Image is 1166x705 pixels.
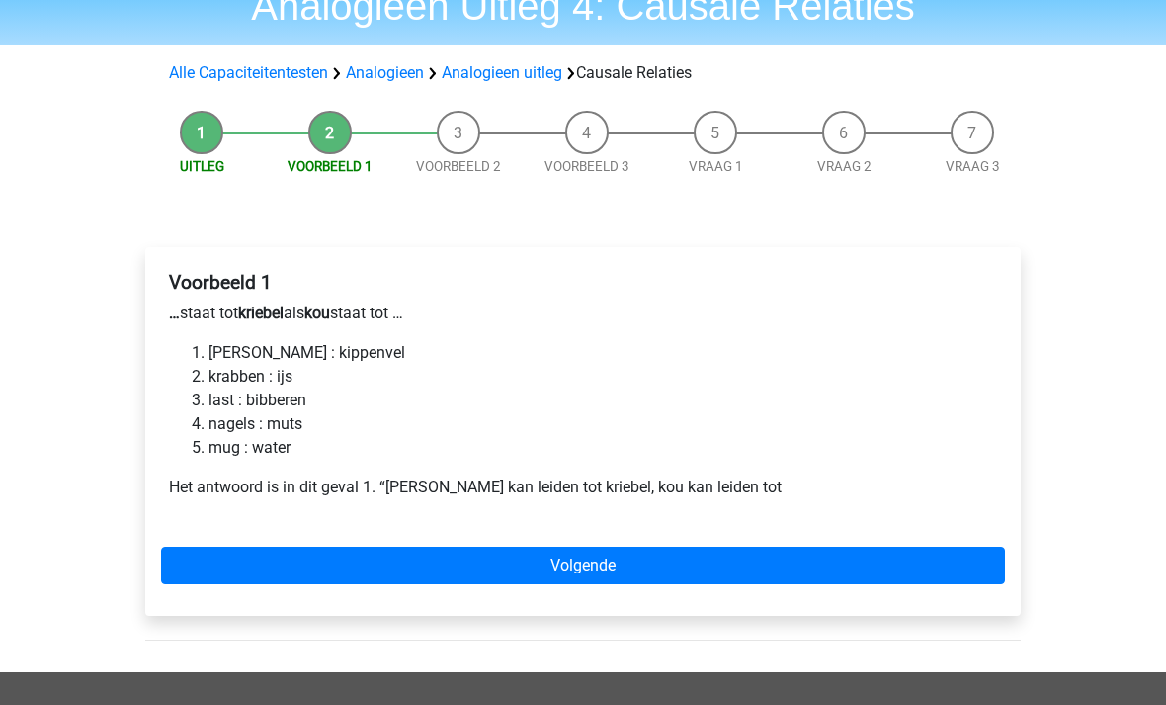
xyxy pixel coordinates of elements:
[208,389,997,412] li: last : bibberen
[208,341,997,365] li: [PERSON_NAME] : kippenvel
[169,302,997,325] p: staat tot als staat tot …
[689,159,743,174] a: Vraag 1
[442,63,562,82] a: Analogieen uitleg
[304,304,330,322] b: kou
[946,159,1000,174] a: Vraag 3
[161,547,1005,584] a: Volgende
[544,159,629,174] a: Voorbeeld 3
[416,159,501,174] a: Voorbeeld 2
[346,63,424,82] a: Analogieen
[169,271,272,294] b: Voorbeeld 1
[169,476,997,499] p: Het antwoord is in dit geval 1. “[PERSON_NAME] kan leiden tot kriebel, kou kan leiden tot
[208,365,997,389] li: krabben : ijs
[238,304,284,322] b: kriebel
[169,63,328,82] a: Alle Capaciteitentesten
[288,159,373,174] a: Voorbeeld 1
[208,436,997,460] li: mug : water
[817,159,872,174] a: Vraag 2
[169,304,180,322] b: …
[161,61,1005,85] div: Causale Relaties
[208,412,997,436] li: nagels : muts
[180,159,224,174] a: Uitleg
